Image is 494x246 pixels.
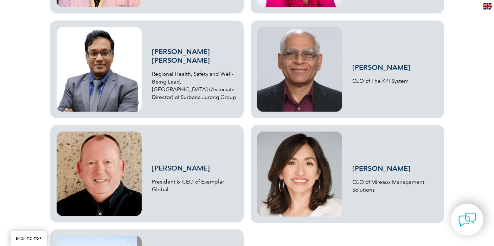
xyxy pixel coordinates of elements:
a: [PERSON_NAME] [353,164,411,173]
img: rai [257,27,342,112]
p: Regional Health, Safety and Well-Being Lead, [GEOGRAPHIC_DATA] (Associate Director) of Surbana Ju... [152,70,237,101]
img: contact-chat.png [458,211,476,228]
p: CEO of Mireaux Management Solutions [353,178,438,194]
a: [PERSON_NAME] [PERSON_NAME] [152,47,210,65]
a: [PERSON_NAME] [353,63,411,72]
img: Miriam [257,132,342,217]
p: CEO of The KPI System [353,77,438,85]
p: President & CEO of Exemplar Global [152,178,237,193]
a: BACK TO TOP [11,231,47,246]
a: [PERSON_NAME] [152,164,210,172]
img: en [483,3,492,9]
